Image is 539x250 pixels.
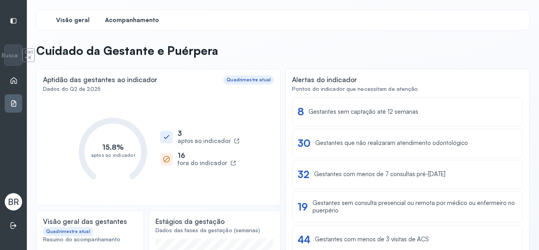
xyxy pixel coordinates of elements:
[105,17,159,24] span: Acompanhamento
[315,139,468,147] div: Gestantes que não realizaram atendimento odontológico
[298,105,304,118] div: 8
[46,229,90,234] div: Quadrimestre atual
[178,160,227,167] div: fora do indicador
[298,201,308,213] div: 19
[2,52,18,59] span: Busca
[226,77,271,83] div: Quadrimestre atual
[292,75,357,84] div: Alertas do indicador
[314,171,445,178] div: Gestantes com menos de 7 consultas pré-[DATE]
[43,217,127,226] div: Visão geral das gestantes
[91,152,136,158] text: aptos ao indicador
[56,17,90,24] span: Visão geral
[36,43,218,58] p: Cuidado da Gestante e Puérpera
[43,236,137,243] div: Resumo do acompanhamento
[298,168,309,180] div: 32
[155,227,274,234] div: Dados das fases da gestação (semanas)
[155,217,225,226] div: Estágios da gestação
[292,86,523,92] div: Pontos do indicador que necessitam de atenção
[22,48,35,62] span: Ctrl + K
[43,86,274,92] div: Dados do Q2 de 2025
[313,199,517,214] div: Gestantes sem consulta presencial ou remota por médico ou enfermeiro no puerpério
[298,233,310,246] div: 44
[43,75,157,84] div: Aptidão das gestantes ao indicador
[8,197,19,207] span: BR
[298,137,311,149] div: 30
[103,143,124,151] text: 15,8%
[178,151,236,160] div: 16
[315,236,429,243] div: Gestantes com menos de 3 visitas de ACS
[178,129,240,137] div: 3
[178,137,231,145] div: aptos ao indicador
[309,108,418,116] div: Gestantes sem captação até 12 semanas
